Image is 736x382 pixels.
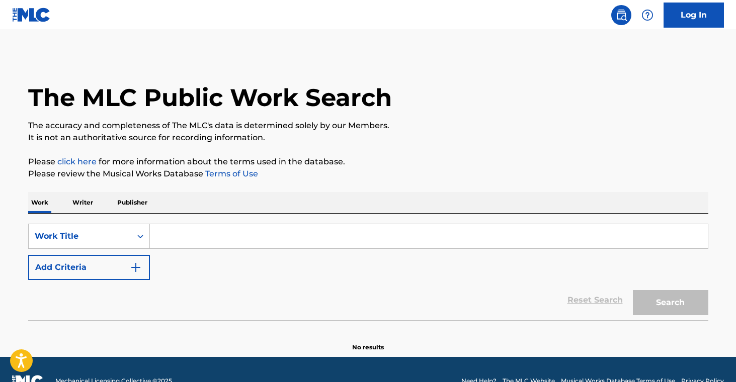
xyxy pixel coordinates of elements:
p: Work [28,192,51,213]
p: No results [352,331,384,352]
p: Writer [69,192,96,213]
img: MLC Logo [12,8,51,22]
iframe: Chat Widget [686,334,736,382]
a: Log In [664,3,724,28]
p: It is not an authoritative source for recording information. [28,132,708,144]
a: click here [57,157,97,166]
div: Work Title [35,230,125,242]
img: help [641,9,653,21]
p: The accuracy and completeness of The MLC's data is determined solely by our Members. [28,120,708,132]
img: search [615,9,627,21]
form: Search Form [28,224,708,320]
button: Add Criteria [28,255,150,280]
h1: The MLC Public Work Search [28,82,392,113]
a: Public Search [611,5,631,25]
a: Terms of Use [203,169,258,178]
p: Please for more information about the terms used in the database. [28,156,708,168]
div: Help [637,5,658,25]
p: Publisher [114,192,150,213]
img: 9d2ae6d4665cec9f34b9.svg [130,261,142,273]
p: Please review the Musical Works Database [28,168,708,180]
